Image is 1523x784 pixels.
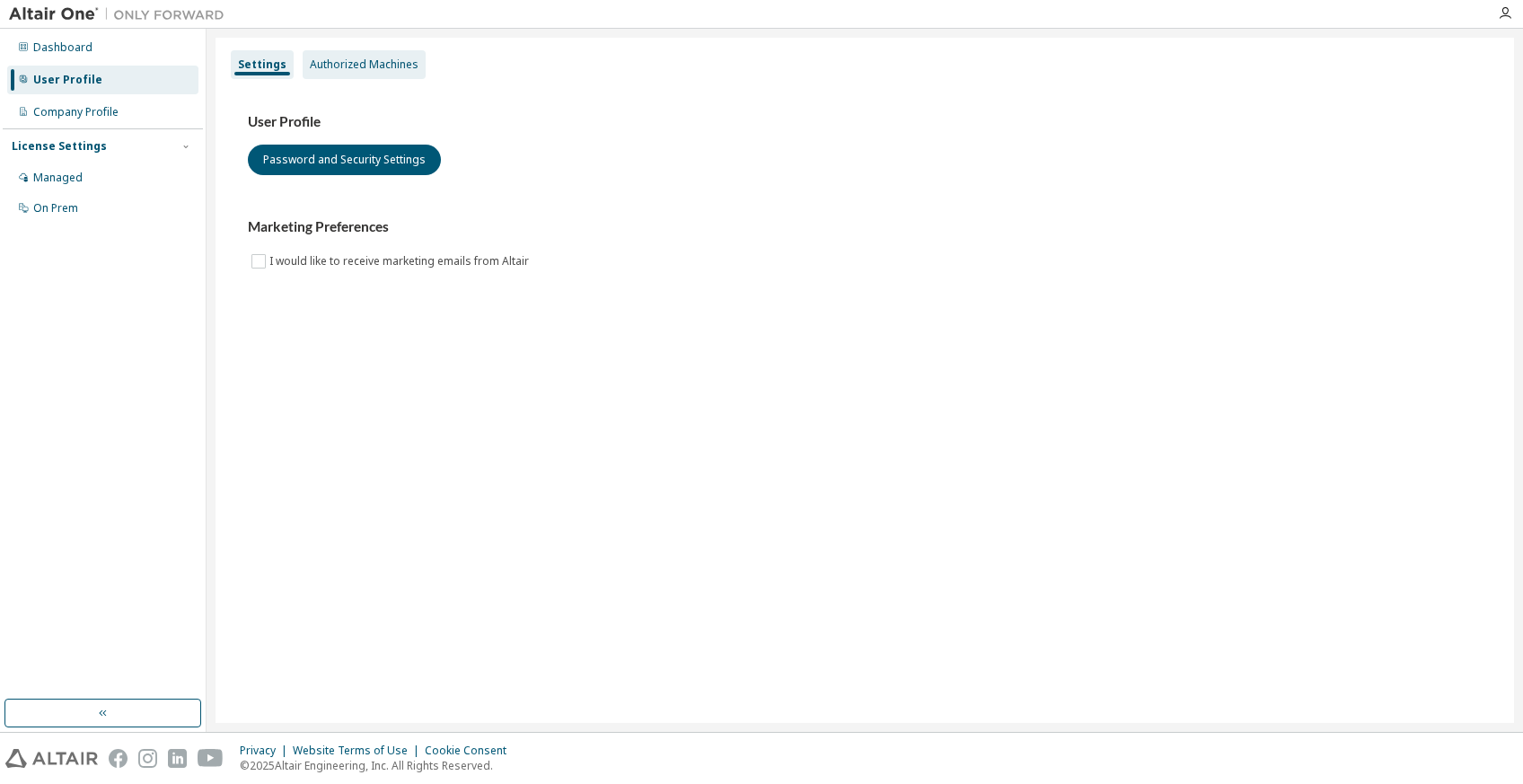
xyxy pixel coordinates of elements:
[12,139,107,154] div: License Settings
[248,113,1482,131] h3: User Profile
[138,749,157,768] img: instagram.svg
[293,744,425,758] div: Website Terms of Use
[240,758,517,773] p: © 2025 Altair Engineering, Inc. All Rights Reserved.
[198,749,224,768] img: youtube.svg
[248,145,441,175] button: Password and Security Settings
[33,40,92,55] div: Dashboard
[109,749,128,768] img: facebook.svg
[33,105,119,119] div: Company Profile
[9,5,233,23] img: Altair One
[240,744,293,758] div: Privacy
[33,171,83,185] div: Managed
[269,251,533,272] label: I would like to receive marketing emails from Altair
[33,201,78,216] div: On Prem
[168,749,187,768] img: linkedin.svg
[33,73,102,87] div: User Profile
[425,744,517,758] div: Cookie Consent
[248,218,1482,236] h3: Marketing Preferences
[5,749,98,768] img: altair_logo.svg
[310,57,418,72] div: Authorized Machines
[238,57,286,72] div: Settings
